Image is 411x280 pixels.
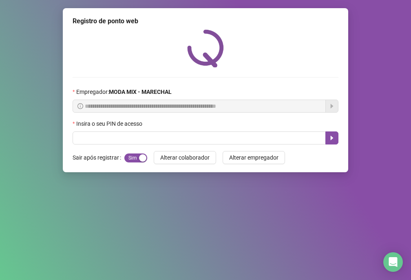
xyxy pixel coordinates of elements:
[383,252,403,272] div: Open Intercom Messenger
[73,119,148,128] label: Insira o seu PIN de acesso
[154,151,216,164] button: Alterar colaborador
[329,135,335,141] span: caret-right
[73,16,338,26] div: Registro de ponto web
[77,103,83,109] span: info-circle
[187,29,224,67] img: QRPoint
[73,151,124,164] label: Sair após registrar
[76,87,172,96] span: Empregador :
[109,89,172,95] strong: MODA MIX - MARECHAL
[223,151,285,164] button: Alterar empregador
[229,153,278,162] span: Alterar empregador
[160,153,210,162] span: Alterar colaborador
